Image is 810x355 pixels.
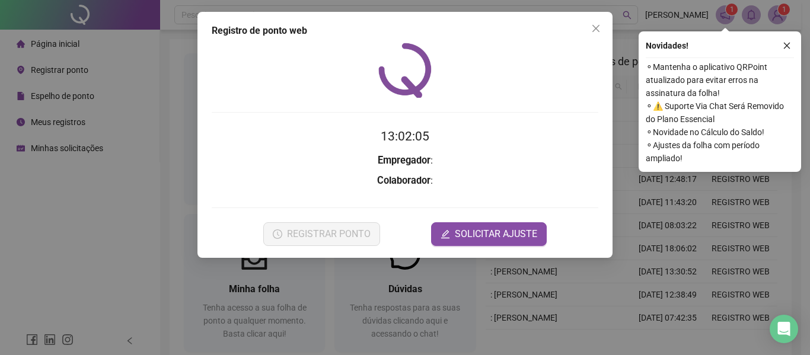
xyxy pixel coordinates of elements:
[212,153,598,168] h3: :
[646,100,794,126] span: ⚬ ⚠️ Suporte Via Chat Será Removido do Plano Essencial
[586,19,605,38] button: Close
[381,129,429,143] time: 13:02:05
[646,39,688,52] span: Novidades !
[378,155,430,166] strong: Empregador
[646,60,794,100] span: ⚬ Mantenha o aplicativo QRPoint atualizado para evitar erros na assinatura da folha!
[377,175,430,186] strong: Colaborador
[783,41,791,50] span: close
[263,222,380,246] button: REGISTRAR PONTO
[770,315,798,343] div: Open Intercom Messenger
[378,43,432,98] img: QRPoint
[441,229,450,239] span: edit
[646,126,794,139] span: ⚬ Novidade no Cálculo do Saldo!
[591,24,601,33] span: close
[212,24,598,38] div: Registro de ponto web
[431,222,547,246] button: editSOLICITAR AJUSTE
[646,139,794,165] span: ⚬ Ajustes da folha com período ampliado!
[455,227,537,241] span: SOLICITAR AJUSTE
[212,173,598,188] h3: :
